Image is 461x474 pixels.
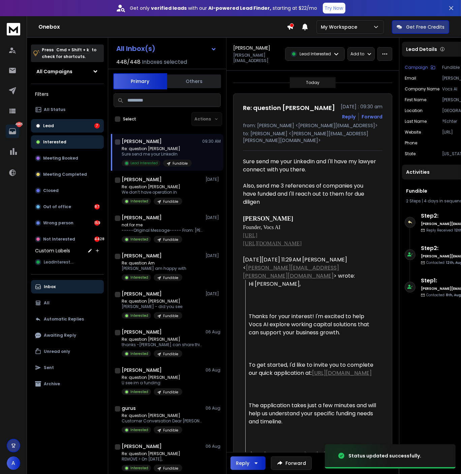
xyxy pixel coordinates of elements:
[173,161,188,166] p: Fundible
[243,103,335,113] h1: Re: question [PERSON_NAME]
[43,188,59,193] p: Closed
[446,292,461,298] span: 8th, Aug
[163,199,178,204] p: Fundible
[122,146,192,151] p: Re: question [PERSON_NAME]
[406,46,437,53] p: Lead Details
[44,300,50,306] p: All
[163,390,178,395] p: Fundible
[7,456,20,470] button: A
[31,65,104,78] button: All Campaigns
[206,367,221,373] p: 06 Aug
[130,199,148,204] p: Interested
[55,46,90,54] span: Cmd + Shift + k
[31,377,104,391] button: Archive
[38,23,287,31] h1: Onebox
[31,89,104,99] h3: Filters
[405,140,417,146] p: Phone
[405,65,428,70] p: Campaign
[122,184,182,190] p: Re: question [PERSON_NAME]
[405,108,423,113] p: location
[243,122,382,129] p: from: [PERSON_NAME] <[PERSON_NAME][EMAIL_ADDRESS]>
[130,275,148,280] p: Interested
[122,151,192,157] p: Sure send me your LinkedIn
[122,451,182,456] p: Re: question [PERSON_NAME]
[405,130,421,135] p: website
[122,337,203,342] p: Re: question [PERSON_NAME]
[130,5,317,11] p: Get only with our starting at $22/mo
[163,313,178,318] p: Fundible
[31,119,104,133] button: Lead7
[43,236,75,242] p: Not Interested
[243,130,382,144] p: to: [PERSON_NAME] <[PERSON_NAME][EMAIL_ADDRESS][PERSON_NAME][DOMAIN_NAME]>
[243,215,293,222] b: [PERSON_NAME]
[163,428,178,433] p: Fundible
[312,369,372,377] a: [URL][DOMAIN_NAME]
[321,24,360,30] p: My Workspace
[350,51,364,57] p: Add to
[130,389,148,394] p: Interested
[209,5,272,11] strong: AI-powered Lead Finder,
[406,198,421,204] span: 2 Steps
[426,292,461,298] p: Contacted
[167,74,221,89] button: Others
[122,329,162,335] h1: [PERSON_NAME]
[151,5,187,11] strong: verified leads
[243,241,302,246] a: [URL][DOMAIN_NAME]
[122,405,136,412] h1: gurus
[236,460,249,467] div: Reply
[130,466,148,471] p: Interested
[17,122,22,127] p: 4685
[31,151,104,165] button: Meeting Booked
[122,222,203,228] p: not for me
[122,252,162,259] h1: [PERSON_NAME]
[42,47,96,60] p: Press to check for shortcuts.
[122,418,203,424] p: Customer Conversation Dear [PERSON_NAME], *We're
[31,216,104,230] button: Wrong person159
[122,190,182,195] p: We don’t have operation in
[163,237,178,242] p: Fundible
[111,42,222,55] button: All Inbox(s)
[206,444,221,449] p: 06 Aug
[122,290,162,297] h1: [PERSON_NAME]
[122,260,186,266] p: Re: question Arn
[31,280,104,294] button: Inbox
[130,313,148,318] p: Interested
[405,65,435,70] button: Campaign
[44,316,84,322] p: Automatic Replies
[243,256,377,280] div: [DATE][DATE] 11:29 AM [PERSON_NAME] < > wrote:
[36,68,72,75] h1: All Campaigns
[43,172,87,177] p: Meeting Completed
[6,124,19,138] a: 4685
[43,123,54,129] p: Lead
[44,259,75,265] span: LeadInterested
[362,113,382,120] div: Forward
[31,312,104,326] button: Automatic Replies
[123,116,136,122] label: Select
[130,237,148,242] p: Interested
[44,349,70,354] p: Unread only
[163,275,178,280] p: Fundible
[31,361,104,374] button: Sent
[116,58,141,66] span: 448 / 448
[206,406,221,411] p: 06 Aug
[31,255,104,269] button: LeadInterested
[122,456,182,462] p: REMOVE > On [DATE],
[243,182,377,206] div: Also, send me 3 references of companies you have funded and I'll reach out to them for due diligen
[405,119,427,124] p: Last Name
[230,456,266,470] button: Reply
[406,24,444,30] p: Get Free Credits
[130,427,148,433] p: Interested
[341,103,382,110] p: [DATE] : 09:30 am
[233,53,281,63] p: [PERSON_NAME][EMAIL_ADDRESS]
[122,176,162,183] h1: [PERSON_NAME]
[405,86,439,92] p: Company Name
[243,232,257,238] a: [URL]
[392,20,449,34] button: Get Free Credits
[122,342,203,347] p: thanks -[PERSON_NAME] can share thirdeye
[122,228,203,233] p: -----Original Message----- From: [PERSON_NAME]
[325,5,343,11] p: Try Now
[243,158,377,174] div: Sure send me your LinkedIn and I'll have my lawyer connect with you there.
[130,351,148,356] p: Interested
